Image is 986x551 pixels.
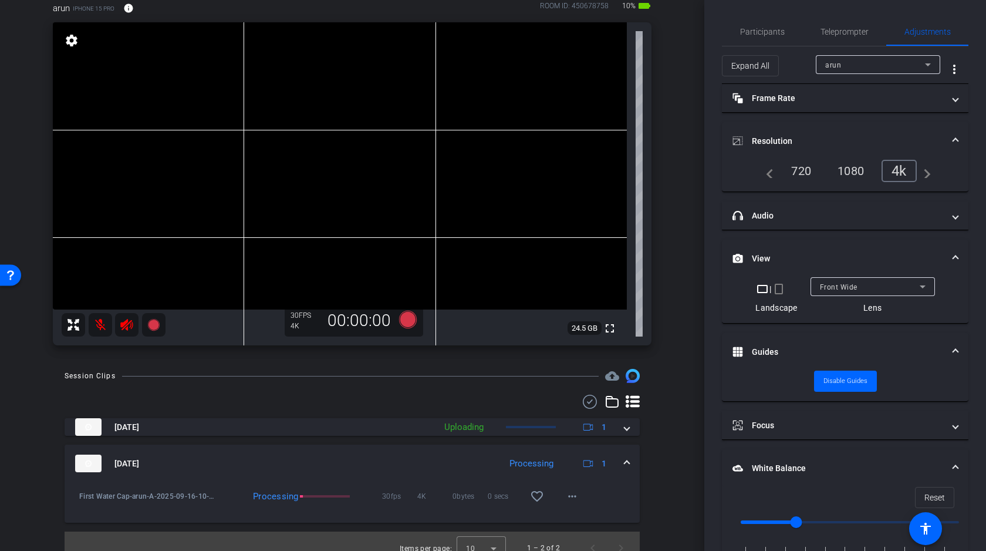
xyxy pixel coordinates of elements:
[829,161,873,181] div: 1080
[814,371,877,392] button: Disable Guides
[488,490,523,502] span: 0 secs
[731,55,769,77] span: Expand All
[755,282,769,296] mat-icon: crop_landscape
[605,369,619,383] mat-icon: cloud_upload
[605,369,619,383] span: Destinations for your clips
[73,4,114,13] span: iPhone 15 Pro
[602,421,606,434] span: 1
[291,311,320,320] div: 30
[732,462,944,475] mat-panel-title: White Balance
[53,2,70,15] span: arun
[722,240,968,277] mat-expansion-panel-header: View
[732,346,944,358] mat-panel-title: Guides
[732,253,944,265] mat-panel-title: View
[722,371,968,401] div: Guides
[453,490,488,502] span: 0bytes
[919,522,933,536] mat-icon: accessibility
[904,28,951,36] span: Adjustments
[123,3,134,14] mat-icon: info
[602,458,606,470] span: 1
[382,490,417,502] span: 30fps
[530,489,544,503] mat-icon: favorite_border
[114,421,139,434] span: [DATE]
[722,411,968,439] mat-expansion-panel-header: Focus
[823,372,867,390] span: Disable Guides
[915,487,954,508] button: Reset
[732,210,944,222] mat-panel-title: Audio
[65,370,116,382] div: Session Clips
[722,277,968,323] div: View
[626,369,640,383] img: Session clips
[722,201,968,230] mat-expansion-panel-header: Audio
[917,164,931,178] mat-icon: navigate_next
[820,283,857,291] span: Front Wide
[247,490,296,502] div: Processing
[79,490,218,502] span: First Water Cap-arun-A-2025-09-16-10-01-26-514-0
[782,161,820,181] div: 720
[540,1,609,18] div: ROOM ID: 450678758
[63,33,80,48] mat-icon: settings
[114,458,139,470] span: [DATE]
[438,421,489,434] div: Uploading
[568,321,602,335] span: 24.5 GB
[722,160,968,191] div: Resolution
[65,445,640,482] mat-expansion-panel-header: thumb-nail[DATE]Processing1
[75,455,102,472] img: thumb-nail
[65,418,640,436] mat-expansion-panel-header: thumb-nail[DATE]Uploading1
[755,302,797,314] div: Landscape
[603,321,617,335] mat-icon: fullscreen
[299,311,311,320] span: FPS
[825,61,841,69] span: arun
[755,282,797,296] div: |
[759,164,774,178] mat-icon: navigate_before
[722,84,968,112] mat-expansion-panel-header: Frame Rate
[772,282,786,296] mat-icon: crop_portrait
[820,28,869,36] span: Teleprompter
[722,122,968,160] mat-expansion-panel-header: Resolution
[732,135,944,147] mat-panel-title: Resolution
[924,486,945,509] span: Reset
[291,321,320,331] div: 4K
[882,160,917,182] div: 4k
[732,419,944,432] mat-panel-title: Focus
[722,333,968,371] mat-expansion-panel-header: Guides
[732,92,944,105] mat-panel-title: Frame Rate
[417,490,453,502] span: 4K
[75,418,102,436] img: thumb-nail
[740,28,785,36] span: Participants
[722,55,779,76] button: Expand All
[940,55,968,83] button: More Options for Adjustments Panel
[565,489,579,503] mat-icon: more_horiz
[65,482,640,523] div: thumb-nail[DATE]Processing1
[722,449,968,487] mat-expansion-panel-header: White Balance
[947,62,961,76] mat-icon: more_vert
[320,311,399,331] div: 00:00:00
[504,457,559,471] div: Processing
